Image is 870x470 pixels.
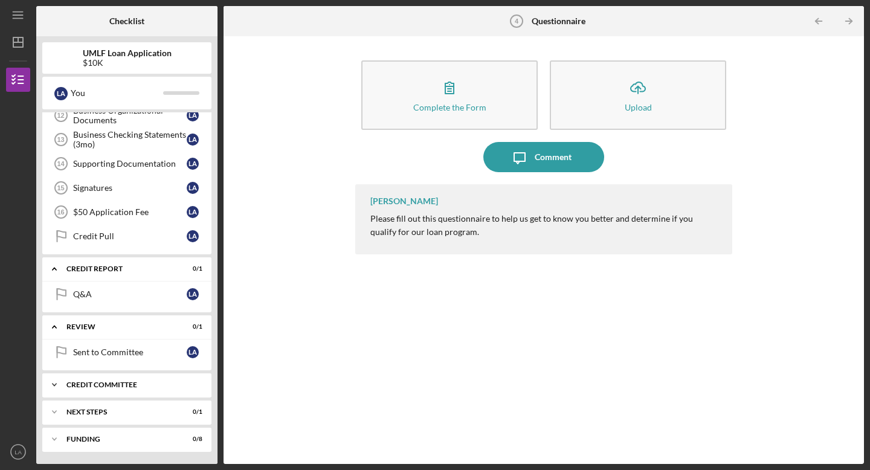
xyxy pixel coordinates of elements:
[187,182,199,194] div: L A
[370,196,438,206] div: [PERSON_NAME]
[73,347,187,357] div: Sent to Committee
[54,87,68,100] div: L A
[187,206,199,218] div: L A
[48,152,205,176] a: 14Supporting DocumentationLA
[48,200,205,224] a: 16$50 Application FeeLA
[66,323,172,330] div: Review
[73,289,187,299] div: Q&A
[73,159,187,169] div: Supporting Documentation
[57,184,64,192] tspan: 15
[48,340,205,364] a: Sent to CommitteeLA
[57,208,64,216] tspan: 16
[187,288,199,300] div: L A
[181,323,202,330] div: 0 / 1
[361,60,538,130] button: Complete the Form
[48,127,205,152] a: 13Business Checking Statements (3mo)LA
[66,381,196,388] div: Credit Committee
[48,103,205,127] a: 12Business Organizational DocumentsLA
[187,346,199,358] div: L A
[57,136,64,143] tspan: 13
[73,207,187,217] div: $50 Application Fee
[73,183,187,193] div: Signatures
[57,112,64,119] tspan: 12
[109,16,144,26] b: Checklist
[14,449,22,456] text: LA
[181,265,202,272] div: 0 / 1
[57,160,65,167] tspan: 14
[535,142,572,172] div: Comment
[187,158,199,170] div: L A
[6,440,30,464] button: LA
[73,130,187,149] div: Business Checking Statements (3mo)
[48,224,205,248] a: Credit PullLA
[66,265,172,272] div: Credit report
[73,106,187,125] div: Business Organizational Documents
[187,134,199,146] div: L A
[83,48,172,58] b: UMLF Loan Application
[48,176,205,200] a: 15SignaturesLA
[187,230,199,242] div: L A
[532,16,585,26] b: Questionnaire
[515,18,519,25] tspan: 4
[625,103,652,112] div: Upload
[66,436,172,443] div: Funding
[483,142,604,172] button: Comment
[181,408,202,416] div: 0 / 1
[66,408,172,416] div: Next Steps
[550,60,726,130] button: Upload
[73,231,187,241] div: Credit Pull
[83,58,172,68] div: $10K
[48,282,205,306] a: Q&ALA
[181,436,202,443] div: 0 / 8
[370,212,720,239] p: Please fill out this questionnaire to help us get to know you better and determine if you qualify...
[71,83,163,103] div: You
[413,103,486,112] div: Complete the Form
[187,109,199,121] div: L A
